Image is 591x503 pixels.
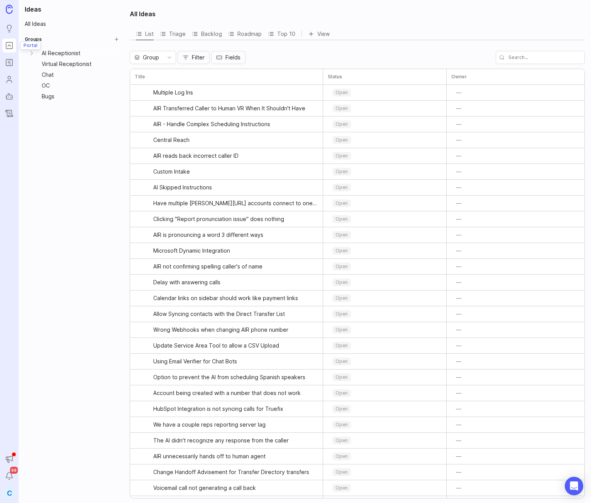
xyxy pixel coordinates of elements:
[451,277,466,288] button: —
[456,120,461,128] span: —
[456,215,461,223] span: —
[328,245,442,257] div: toggle menu
[153,433,318,448] a: The AI didn't recognize any response from the caller
[153,484,318,492] span: Voicemail call not generating a call back
[451,214,466,224] button: —
[335,169,348,175] p: open
[153,196,318,211] a: Have multiple [PERSON_NAME][URL] accounts connect to one Slack account
[153,227,318,243] a: AIR is pronouncing a word 3 different ways
[328,387,442,399] div: toggle menu
[178,51,210,64] button: Filter
[2,452,16,466] button: Announcements
[451,198,466,209] button: —
[153,136,318,144] span: Central Reach
[130,9,156,19] h2: All Ideas
[153,211,318,227] a: Clicking "Report pronunciation issue" does nothing
[136,28,154,40] button: List
[456,231,461,239] span: —
[153,306,318,322] a: Allow Syncing contacts with the Direct Transfer List
[451,87,466,98] button: —
[328,355,442,368] div: toggle menu
[456,389,461,397] span: —
[153,168,318,176] span: Custom Intake
[135,74,145,80] h3: Title
[225,54,240,61] span: Fields
[335,422,348,428] p: open
[2,486,16,500] button: C
[451,119,466,130] button: —
[163,54,176,61] svg: toggle icon
[328,86,442,99] div: toggle menu
[451,483,466,493] button: —
[39,69,111,80] a: Chat
[153,322,318,338] a: Wrong Webhooks when changing AIR phone number
[451,372,466,383] button: —
[153,85,318,100] a: Multiple Log Ins
[153,358,318,365] span: Using Email Verifier for Chat Bots
[456,247,461,255] span: —
[335,200,348,206] p: open
[328,74,342,80] h3: Status
[39,80,111,91] a: OC
[335,184,348,191] p: open
[153,354,318,369] a: Using Email Verifier for Chat Bots
[111,34,122,45] button: Create Group
[456,168,461,176] span: —
[335,311,348,317] p: open
[456,421,461,429] span: —
[328,466,442,478] div: toggle menu
[143,53,159,62] span: Group
[335,358,348,365] p: open
[153,421,318,429] span: We have a couple reps reporting server lag
[2,22,16,35] a: Ideas
[153,310,318,318] span: Allow Syncing contacts with the Direct Transfer List
[335,295,348,301] p: open
[456,437,461,444] span: —
[335,327,348,333] p: open
[496,51,585,64] input: Search...
[24,42,37,49] p: Portal
[451,388,466,398] button: —
[153,401,318,417] a: HubSpot Integration is not syncing calls for Truefix
[192,28,222,40] a: Backlog
[328,292,442,304] div: toggle menu
[153,105,318,112] span: AIR Transferred Caller to Human VR When It Shouldn't Have
[328,450,442,462] div: toggle menu
[153,164,318,179] a: Custom Intake
[328,434,442,447] div: toggle menu
[335,216,348,222] p: open
[456,136,461,144] span: —
[153,132,318,148] a: Central Reach
[328,403,442,415] div: toggle menu
[328,371,442,383] div: toggle menu
[335,485,348,491] p: open
[153,152,318,160] span: AIR reads back incorrect caller ID
[153,148,318,164] a: AIR reads back incorrect caller ID
[153,370,318,385] a: Option to prevent the AI from scheduling Spanish speakers
[153,184,318,191] span: AI Skipped Instructions
[39,91,111,102] a: Bugs
[335,374,348,380] p: open
[456,105,461,112] span: —
[335,105,348,111] p: open
[2,89,16,103] a: Autopilot
[10,467,18,474] span: 99
[328,118,442,130] div: toggle menu
[456,152,461,160] span: —
[451,356,466,367] button: —
[328,419,442,431] div: toggle menu
[451,166,466,177] button: —
[153,231,318,239] span: AIR is pronouncing a word 3 different ways
[2,469,16,483] button: Notifications
[153,452,318,460] span: AIR unnecessarily hands off to human agent
[335,437,348,444] p: open
[456,263,461,270] span: —
[335,343,348,349] p: open
[451,340,466,351] button: —
[22,19,122,29] a: All Ideas
[451,74,467,80] h3: Owner
[451,309,466,319] button: —
[328,197,442,209] div: toggle menu
[192,54,205,61] span: Filter
[153,101,318,116] a: AIR Transferred Caller to Human VR When It Shouldn't Have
